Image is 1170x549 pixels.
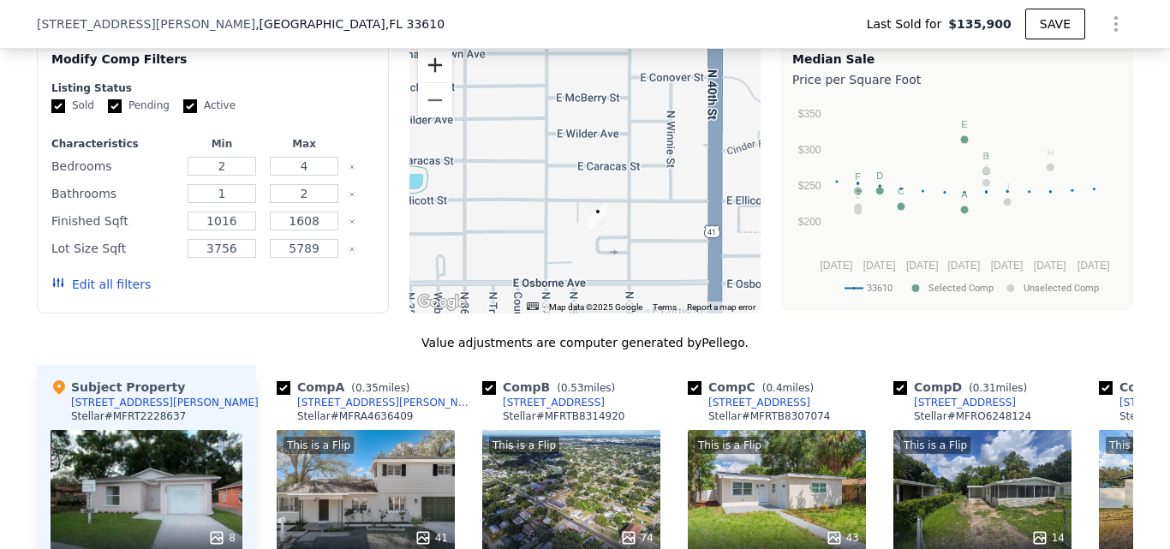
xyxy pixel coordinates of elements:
[688,396,810,409] a: [STREET_ADDRESS]
[856,190,861,200] text: L
[867,283,892,294] text: 33610
[588,203,607,232] div: 3809 Osborne Oaks Way
[766,382,782,394] span: 0.4
[71,396,259,409] div: [STREET_ADDRESS][PERSON_NAME]
[183,99,197,113] input: Active
[71,409,186,423] div: Stellar # MFRT2228637
[826,529,859,546] div: 43
[962,382,1034,394] span: ( miles)
[708,396,810,409] div: [STREET_ADDRESS]
[948,15,1012,33] span: $135,900
[792,92,1122,306] svg: A chart.
[947,260,980,272] text: [DATE]
[266,137,342,151] div: Max
[183,98,236,113] label: Active
[349,164,355,170] button: Clear
[914,396,1016,409] div: [STREET_ADDRESS]
[792,68,1122,92] div: Price per Square Foot
[51,182,177,206] div: Bathrooms
[355,382,379,394] span: 0.35
[798,216,821,228] text: $200
[620,529,654,546] div: 74
[108,98,170,113] label: Pending
[893,379,1034,396] div: Comp D
[51,379,185,396] div: Subject Property
[51,209,177,233] div: Finished Sqft
[277,379,416,396] div: Comp A
[876,170,883,181] text: D
[349,218,355,225] button: Clear
[1047,147,1054,158] text: H
[51,98,94,113] label: Sold
[527,302,539,310] button: Keyboard shortcuts
[550,382,622,394] span: ( miles)
[961,119,967,129] text: E
[284,437,354,454] div: This is a Flip
[344,382,416,394] span: ( miles)
[482,396,605,409] a: [STREET_ADDRESS]
[1005,182,1010,192] text: J
[37,15,255,33] span: [STREET_ADDRESS][PERSON_NAME]
[414,291,470,313] a: Open this area in Google Maps (opens a new window)
[482,379,622,396] div: Comp B
[854,187,862,197] text: G
[51,51,374,81] div: Modify Comp Filters
[277,396,475,409] a: [STREET_ADDRESS][PERSON_NAME]
[708,409,830,423] div: Stellar # MFRTB8307074
[863,260,896,272] text: [DATE]
[695,437,765,454] div: This is a Flip
[906,260,939,272] text: [DATE]
[184,137,260,151] div: Min
[798,144,821,156] text: $300
[297,396,475,409] div: [STREET_ADDRESS][PERSON_NAME]
[51,154,177,178] div: Bedrooms
[653,302,677,312] a: Terms (opens in new tab)
[687,302,755,312] a: Report a map error
[561,382,584,394] span: 0.53
[928,283,994,294] text: Selected Comp
[792,51,1122,68] div: Median Sale
[414,291,470,313] img: Google
[1024,283,1099,294] text: Unselected Comp
[798,108,821,120] text: $350
[900,437,970,454] div: This is a Flip
[798,180,821,192] text: $250
[385,17,445,31] span: , FL 33610
[349,246,355,253] button: Clear
[297,409,414,423] div: Stellar # MFRA4636409
[1034,260,1066,272] text: [DATE]
[983,151,990,161] text: K
[867,15,949,33] span: Last Sold for
[820,260,852,272] text: [DATE]
[208,529,236,546] div: 8
[893,396,1016,409] a: [STREET_ADDRESS]
[108,99,122,113] input: Pending
[503,409,624,423] div: Stellar # MFRTB8314920
[549,302,642,312] span: Map data ©2025 Google
[51,236,177,260] div: Lot Size Sqft
[991,260,1024,272] text: [DATE]
[489,437,559,454] div: This is a Flip
[898,186,904,196] text: C
[255,15,445,33] span: , [GEOGRAPHIC_DATA]
[1031,529,1065,546] div: 14
[755,382,821,394] span: ( miles)
[51,137,177,151] div: Characteristics
[418,48,452,82] button: Zoom in
[1025,9,1085,39] button: SAVE
[503,396,605,409] div: [STREET_ADDRESS]
[961,189,968,200] text: A
[985,163,988,173] text: I
[688,379,821,396] div: Comp C
[973,382,996,394] span: 0.31
[914,409,1031,423] div: Stellar # MFRO6248124
[51,276,151,293] button: Edit all filters
[37,334,1133,351] div: Value adjustments are computer generated by Pellego .
[855,171,861,182] text: F
[418,83,452,117] button: Zoom out
[51,99,65,113] input: Sold
[415,529,448,546] div: 41
[1077,260,1110,272] text: [DATE]
[51,81,374,95] div: Listing Status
